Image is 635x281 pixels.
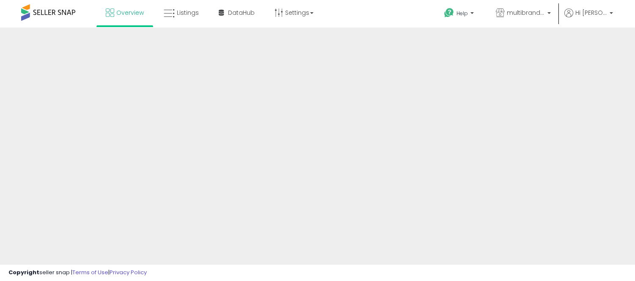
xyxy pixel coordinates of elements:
[8,268,39,276] strong: Copyright
[444,8,454,18] i: Get Help
[116,8,144,17] span: Overview
[575,8,607,17] span: Hi [PERSON_NAME]
[110,268,147,276] a: Privacy Policy
[437,1,482,27] a: Help
[177,8,199,17] span: Listings
[72,268,108,276] a: Terms of Use
[564,8,613,27] a: Hi [PERSON_NAME]
[507,8,545,17] span: multibrands305
[456,10,468,17] span: Help
[8,269,147,277] div: seller snap | |
[228,8,255,17] span: DataHub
